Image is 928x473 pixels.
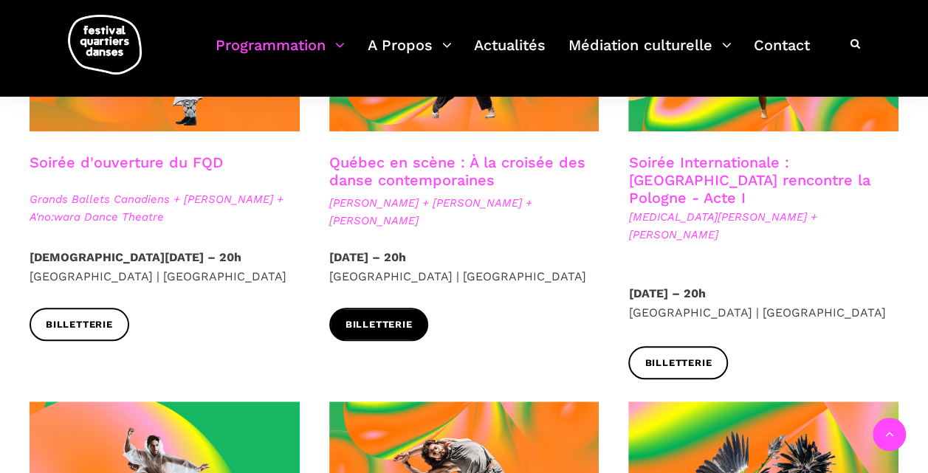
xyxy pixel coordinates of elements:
span: [PERSON_NAME] + [PERSON_NAME] + [PERSON_NAME] [329,194,599,229]
p: [GEOGRAPHIC_DATA] | [GEOGRAPHIC_DATA] [30,248,300,286]
a: A Propos [368,32,452,76]
strong: [DEMOGRAPHIC_DATA][DATE] – 20h [30,250,241,264]
a: Actualités [474,32,546,76]
a: Médiation culturelle [568,32,732,76]
span: Billetterie [346,317,413,333]
img: logo-fqd-med [68,15,142,75]
a: Soirée d'ouverture du FQD [30,153,223,171]
span: Grands Ballets Canadiens + [PERSON_NAME] + A'no:wara Dance Theatre [30,190,300,226]
span: [MEDICAL_DATA][PERSON_NAME] + [PERSON_NAME] [628,208,898,244]
a: Billetterie [628,346,728,379]
p: [GEOGRAPHIC_DATA] | [GEOGRAPHIC_DATA] [329,248,599,286]
span: Billetterie [46,317,113,333]
p: [GEOGRAPHIC_DATA] | [GEOGRAPHIC_DATA] [628,284,898,322]
strong: [DATE] – 20h [628,286,705,300]
a: Soirée Internationale : [GEOGRAPHIC_DATA] rencontre la Pologne - Acte I [628,153,870,207]
a: Billetterie [30,308,129,341]
a: Billetterie [329,308,429,341]
strong: [DATE] – 20h [329,250,406,264]
span: Billetterie [645,356,712,371]
a: Québec en scène : À la croisée des danse contemporaines [329,153,585,189]
a: Programmation [216,32,345,76]
a: Contact [754,32,810,76]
